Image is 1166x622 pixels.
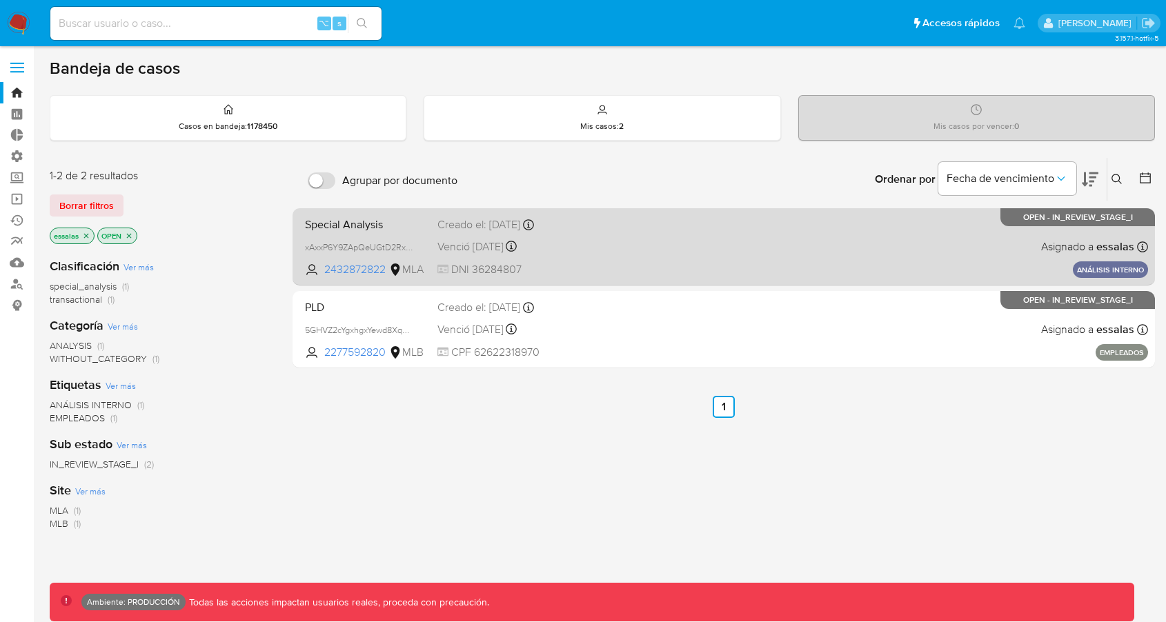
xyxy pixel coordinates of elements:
[186,596,489,609] p: Todas las acciones impactan usuarios reales, proceda con precaución.
[922,16,1000,30] span: Accesos rápidos
[319,17,329,30] span: ⌥
[87,599,180,605] p: Ambiente: PRODUCCIÓN
[337,17,342,30] span: s
[50,14,382,32] input: Buscar usuario o caso...
[348,14,376,33] button: search-icon
[1058,17,1136,30] p: esteban.salas@mercadolibre.com.co
[1014,17,1025,29] a: Notificaciones
[1141,16,1156,30] a: Salir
